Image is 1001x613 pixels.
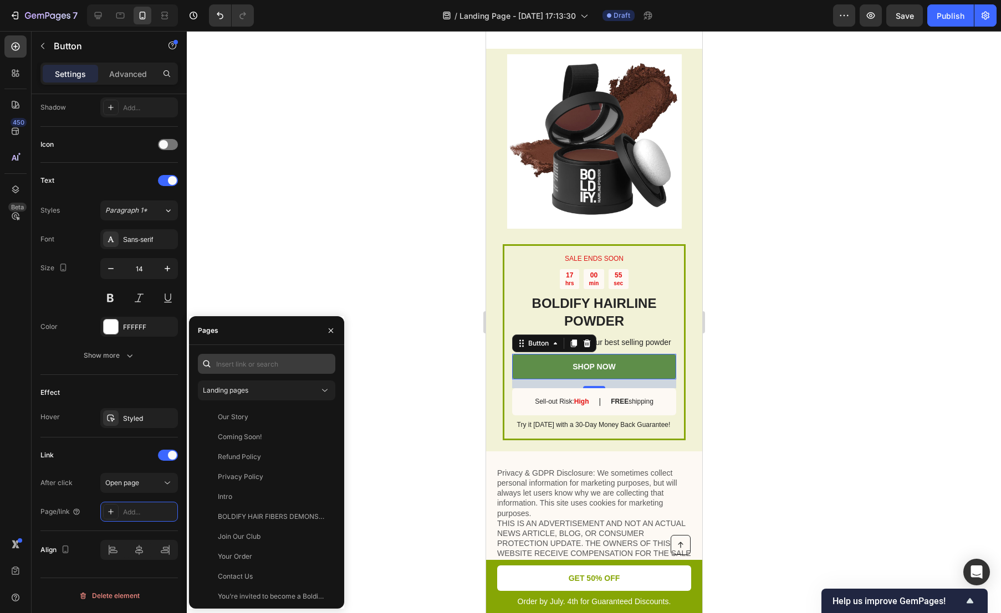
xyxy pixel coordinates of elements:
span: Paragraph 1* [105,205,147,215]
button: Save [886,4,923,27]
button: Delete element [40,587,178,605]
div: Add... [123,103,175,113]
div: Open Intercom Messenger [963,559,990,585]
div: Font [40,234,54,244]
p: Button [54,39,148,53]
div: Pages [198,326,218,336]
div: Join Our Club [218,532,261,542]
div: After click [40,478,73,488]
div: Coming Soon! [218,432,262,442]
button: Landing pages [198,380,335,400]
span: Save [896,11,914,20]
div: Icon [40,140,54,150]
div: Contact Us [218,571,253,581]
div: Sans-serif [123,235,175,245]
div: BOLDIFY HAIR FIBERS DEMONSTRATION [218,512,324,522]
button: Show more [40,346,178,365]
div: Align [40,543,72,558]
div: Your Order [218,552,252,562]
div: Undo/Redo [209,4,254,27]
p: Settings [55,68,86,80]
button: Show survey - Help us improve GemPages! [833,594,977,607]
span: / [454,10,457,22]
div: Styles [40,205,60,215]
span: Open page [105,478,139,487]
div: Our Story [218,412,248,422]
div: Link [40,450,54,460]
div: Privacy Policy [218,472,263,482]
span: Draft [614,11,630,20]
div: Intro [218,492,232,502]
div: You’re invited to become a Boldify VIP! [218,591,324,601]
div: Beta [8,203,27,212]
button: Publish [927,4,974,27]
div: Styled [123,414,175,424]
div: 450 [11,118,27,127]
div: Page/link [40,507,81,517]
div: Add... [123,507,175,517]
div: Effect [40,388,60,398]
div: Delete element [79,589,140,602]
button: 7 [4,4,83,27]
span: Landing Page - [DATE] 17:13:30 [459,10,576,22]
div: Text [40,176,54,186]
span: Help us improve GemPages! [833,596,963,606]
p: Advanced [109,68,147,80]
div: FFFFFF [123,322,175,332]
div: Show more [84,350,135,361]
div: Refund Policy [218,452,261,462]
iframe: Design area [486,31,702,613]
input: Insert link or search [198,354,335,374]
div: Shadow [40,102,66,112]
p: 7 [73,9,78,22]
div: Hover [40,412,60,422]
div: Size [40,261,70,276]
button: Paragraph 1* [100,200,178,220]
div: Publish [937,10,964,22]
button: Open page [100,473,178,493]
div: Color [40,322,58,332]
span: Landing pages [203,386,248,394]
